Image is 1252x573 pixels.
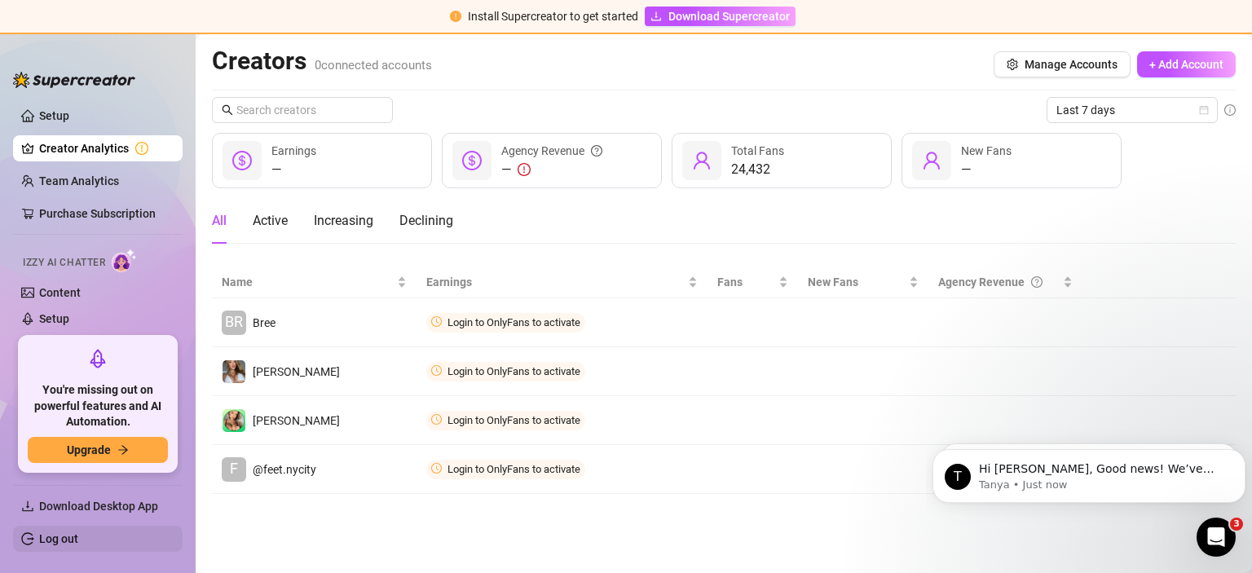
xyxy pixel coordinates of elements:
span: Login to OnlyFans to activate [447,316,580,328]
iframe: Intercom live chat [1197,518,1236,557]
span: Download Desktop App [39,500,158,513]
span: Bree [253,316,276,329]
a: Creator Analytics exclamation-circle [39,135,170,161]
a: Team Analytics [39,174,119,187]
img: Megan [223,409,245,432]
a: Content [39,286,81,299]
span: dollar-circle [232,151,252,170]
span: user [692,151,712,170]
div: — [271,160,316,179]
img: Megan [223,360,245,383]
div: Agency Revenue [501,142,602,160]
div: All [212,211,227,231]
span: calendar [1199,105,1209,115]
th: Fans [708,267,798,298]
a: Setup [39,109,69,122]
div: — [961,160,1012,179]
a: Purchase Subscription [39,201,170,227]
a: Setup [39,312,69,325]
span: @feet.nycity [253,463,316,476]
span: BR [225,311,243,333]
span: + Add Account [1149,58,1223,71]
span: exclamation-circle [450,11,461,22]
div: Declining [399,211,453,231]
th: New Fans [798,267,928,298]
span: exclamation-circle [518,163,531,176]
button: Manage Accounts [994,51,1131,77]
span: clock-circle [431,463,442,474]
span: F [230,457,238,480]
span: download [650,11,662,22]
span: New Fans [961,144,1012,157]
div: 24,432 [731,160,784,179]
img: AI Chatter [112,249,137,272]
a: Log out [39,532,78,545]
span: Install Supercreator to get started [468,10,638,23]
h2: Creators [212,46,432,77]
span: search [222,104,233,116]
span: Fans [717,273,775,291]
span: Login to OnlyFans to activate [447,463,580,475]
span: Izzy AI Chatter [23,255,105,271]
span: Download Supercreator [668,7,790,25]
span: Upgrade [67,443,111,456]
span: Login to OnlyFans to activate [447,414,580,426]
div: Increasing [314,211,373,231]
div: — [501,160,602,179]
span: Earnings [271,144,316,157]
span: [PERSON_NAME] [253,365,340,378]
button: Upgradearrow-right [28,437,168,463]
span: question-circle [1031,273,1043,291]
span: Login to OnlyFans to activate [447,365,580,377]
img: logo-BBDzfeDw.svg [13,72,135,88]
span: question-circle [591,142,602,160]
input: Search creators [236,101,370,119]
span: Manage Accounts [1025,58,1118,71]
span: [PERSON_NAME] [253,414,340,427]
span: New Fans [808,273,906,291]
span: Earnings [426,273,684,291]
span: info-circle [1224,104,1236,116]
span: arrow-right [117,444,129,456]
th: Name [212,267,417,298]
div: Active [253,211,288,231]
a: Download Supercreator [645,7,796,26]
span: Name [222,273,394,291]
span: clock-circle [431,414,442,425]
span: You're missing out on powerful features and AI Automation. [28,382,168,430]
button: + Add Account [1137,51,1236,77]
div: Agency Revenue [938,273,1059,291]
span: dollar-circle [462,151,482,170]
iframe: Intercom notifications message [926,415,1252,529]
span: setting [1007,59,1018,70]
span: Last 7 days [1056,98,1208,122]
span: Total Fans [731,144,784,157]
span: clock-circle [431,365,442,376]
span: rocket [88,349,108,368]
span: 3 [1230,518,1243,531]
span: download [21,500,34,513]
span: 0 connected accounts [315,58,432,73]
span: clock-circle [431,316,442,327]
span: user [922,151,941,170]
th: Earnings [417,267,707,298]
